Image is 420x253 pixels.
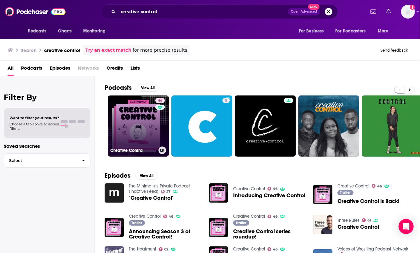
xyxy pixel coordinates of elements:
[9,122,59,131] span: Choose a tab above to access filters.
[268,187,278,191] a: 46
[367,219,371,222] span: 61
[129,229,201,239] a: Announcing Season 3 of Creative Control!
[4,93,90,102] h2: Filter By
[384,6,394,17] a: Show notifications dropdown
[288,8,320,15] button: Open AdvancedNew
[233,246,265,252] a: Creative Control
[110,148,156,153] h3: Creative Control
[378,27,388,36] span: More
[133,47,187,54] span: for more precise results
[401,5,415,19] span: Logged in as vjacobi
[337,198,400,204] a: Creative Control is Back!
[336,27,366,36] span: For Podcasters
[313,185,332,204] img: Creative Control is Back!
[337,218,360,223] a: Three Rules
[233,193,305,198] a: Introducing Creative Control
[268,247,278,251] a: 46
[158,98,162,104] span: 46
[105,183,124,203] img: "Creative Control"
[273,187,278,190] span: 46
[28,27,47,36] span: Podcasts
[362,218,371,222] a: 61
[129,214,161,219] a: Creative Control
[399,219,414,234] div: Open Intercom Messenger
[129,183,190,194] a: The Minimalists Private Podcast (Inactive Feed)
[233,214,265,219] a: Creative Control
[164,248,168,251] span: 62
[233,186,265,192] a: Creative Control
[299,27,324,36] span: For Business
[131,221,142,225] span: Trailer
[337,183,369,189] a: Creative Control
[106,63,123,76] a: Credits
[401,5,415,19] button: Show profile menu
[171,95,233,157] a: 5
[161,190,171,193] a: 27
[233,229,306,239] a: Creative Control series roundup!
[410,5,415,10] svg: Add a profile image
[79,25,114,37] button: open menu
[137,84,159,92] button: View All
[337,224,379,230] span: Creative Control
[340,191,351,194] span: Trailer
[291,10,317,13] span: Open Advanced
[44,47,80,53] h3: creative control
[105,84,159,92] a: PodcastsView All
[24,25,55,37] button: open menu
[101,4,338,19] div: Search podcasts, credits, & more...
[331,25,375,37] button: open menu
[163,215,174,218] a: 46
[8,63,14,76] a: All
[308,4,319,10] span: New
[50,63,70,76] a: Episodes
[9,116,59,120] span: Want to filter your results?
[378,48,410,53] button: Send feedback
[401,5,415,19] img: User Profile
[166,190,170,193] span: 27
[108,95,169,157] a: 46Creative Control
[295,25,332,37] button: open menu
[169,215,173,218] span: 46
[21,63,42,76] a: Podcasts
[273,248,278,251] span: 46
[5,6,66,18] img: Podchaser - Follow, Share and Rate Podcasts
[54,25,76,37] a: Charts
[105,172,158,180] a: EpisodesView All
[129,246,156,252] a: The Treatment
[58,27,72,36] span: Charts
[225,98,227,104] span: 5
[372,184,382,188] a: 46
[85,47,131,54] a: Try an exact match
[313,215,332,234] img: Creative Control
[135,172,158,180] button: View All
[209,183,228,203] img: Introducing Creative Control
[4,153,90,168] button: Select
[209,218,228,237] img: Creative Control series roundup!
[377,185,382,188] span: 46
[373,25,396,37] button: open menu
[337,246,408,252] a: Voices of Wrestling Podcast Network
[105,84,132,92] h2: Podcasts
[83,27,106,36] span: Monitoring
[105,172,130,180] h2: Episodes
[268,215,278,218] a: 46
[4,143,90,149] p: Saved Searches
[78,63,99,76] span: Networks
[118,7,288,17] input: Search podcasts, credits, & more...
[129,195,174,201] a: "Creative Control"
[4,158,77,163] span: Select
[105,218,124,237] img: Announcing Season 3 of Creative Control!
